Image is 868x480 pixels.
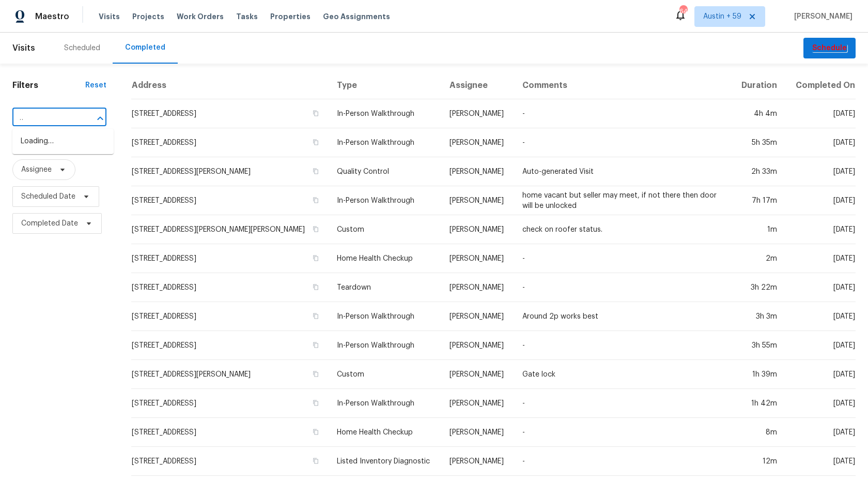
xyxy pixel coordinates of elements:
[131,302,328,331] td: [STREET_ADDRESS]
[329,389,441,418] td: In-Person Walkthrough
[64,43,100,53] div: Scheduled
[21,191,75,202] span: Scheduled Date
[132,11,164,22] span: Projects
[85,80,106,91] div: Reset
[441,186,514,215] td: [PERSON_NAME]
[131,72,328,99] th: Address
[329,418,441,447] td: Home Health Checkup
[329,360,441,389] td: Custom
[732,244,785,273] td: 2m
[732,157,785,186] td: 2h 33m
[125,42,165,53] div: Completed
[785,99,856,128] td: [DATE]
[790,11,853,22] span: [PERSON_NAME]
[311,253,320,263] button: Copy Address
[514,360,731,389] td: Gate lock
[441,99,514,128] td: [PERSON_NAME]
[311,196,320,205] button: Copy Address
[732,215,785,244] td: 1m
[785,447,856,476] td: [DATE]
[441,215,514,244] td: [PERSON_NAME]
[93,111,107,126] button: Close
[514,72,731,99] th: Comments
[441,72,514,99] th: Assignee
[329,215,441,244] td: Custom
[732,418,785,447] td: 8m
[732,302,785,331] td: 3h 3m
[732,447,785,476] td: 12m
[131,389,328,418] td: [STREET_ADDRESS]
[311,167,320,176] button: Copy Address
[131,128,328,157] td: [STREET_ADDRESS]
[99,11,120,22] span: Visits
[441,389,514,418] td: [PERSON_NAME]
[732,99,785,128] td: 4h 4m
[311,109,320,118] button: Copy Address
[311,456,320,466] button: Copy Address
[785,331,856,360] td: [DATE]
[514,244,731,273] td: -
[441,360,514,389] td: [PERSON_NAME]
[311,340,320,350] button: Copy Address
[131,244,328,273] td: [STREET_ADDRESS]
[131,273,328,302] td: [STREET_ADDRESS]
[329,72,441,99] th: Type
[514,99,731,128] td: -
[12,129,114,154] div: Loading…
[441,447,514,476] td: [PERSON_NAME]
[329,447,441,476] td: Listed Inventory Diagnostic
[131,447,328,476] td: [STREET_ADDRESS]
[514,215,731,244] td: check on roofer status.
[311,398,320,408] button: Copy Address
[732,331,785,360] td: 3h 55m
[732,273,785,302] td: 3h 22m
[177,11,224,22] span: Work Orders
[21,218,78,229] span: Completed Date
[131,418,328,447] td: [STREET_ADDRESS]
[785,128,856,157] td: [DATE]
[236,13,258,20] span: Tasks
[679,6,687,17] div: 649
[329,244,441,273] td: Home Health Checkup
[311,138,320,147] button: Copy Address
[441,302,514,331] td: [PERSON_NAME]
[131,99,328,128] td: [STREET_ADDRESS]
[311,282,320,292] button: Copy Address
[785,72,856,99] th: Completed On
[514,389,731,418] td: -
[329,186,441,215] td: In-Person Walkthrough
[785,418,856,447] td: [DATE]
[329,273,441,302] td: Teardown
[732,389,785,418] td: 1h 42m
[785,244,856,273] td: [DATE]
[732,186,785,215] td: 7h 17m
[131,157,328,186] td: [STREET_ADDRESS][PERSON_NAME]
[21,164,52,175] span: Assignee
[311,369,320,379] button: Copy Address
[514,157,731,186] td: Auto-generated Visit
[514,331,731,360] td: -
[329,331,441,360] td: In-Person Walkthrough
[329,128,441,157] td: In-Person Walkthrough
[311,224,320,234] button: Copy Address
[514,302,731,331] td: Around 2p works best
[732,360,785,389] td: 1h 39m
[441,157,514,186] td: [PERSON_NAME]
[311,311,320,321] button: Copy Address
[785,215,856,244] td: [DATE]
[812,44,847,52] em: Schedule
[785,273,856,302] td: [DATE]
[785,389,856,418] td: [DATE]
[732,128,785,157] td: 5h 35m
[329,99,441,128] td: In-Person Walkthrough
[12,37,35,59] span: Visits
[732,72,785,99] th: Duration
[785,360,856,389] td: [DATE]
[441,128,514,157] td: [PERSON_NAME]
[514,273,731,302] td: -
[803,38,856,59] button: Schedule
[703,11,741,22] span: Austin + 59
[131,331,328,360] td: [STREET_ADDRESS]
[12,110,78,126] input: Search for an address...
[12,80,85,91] h1: Filters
